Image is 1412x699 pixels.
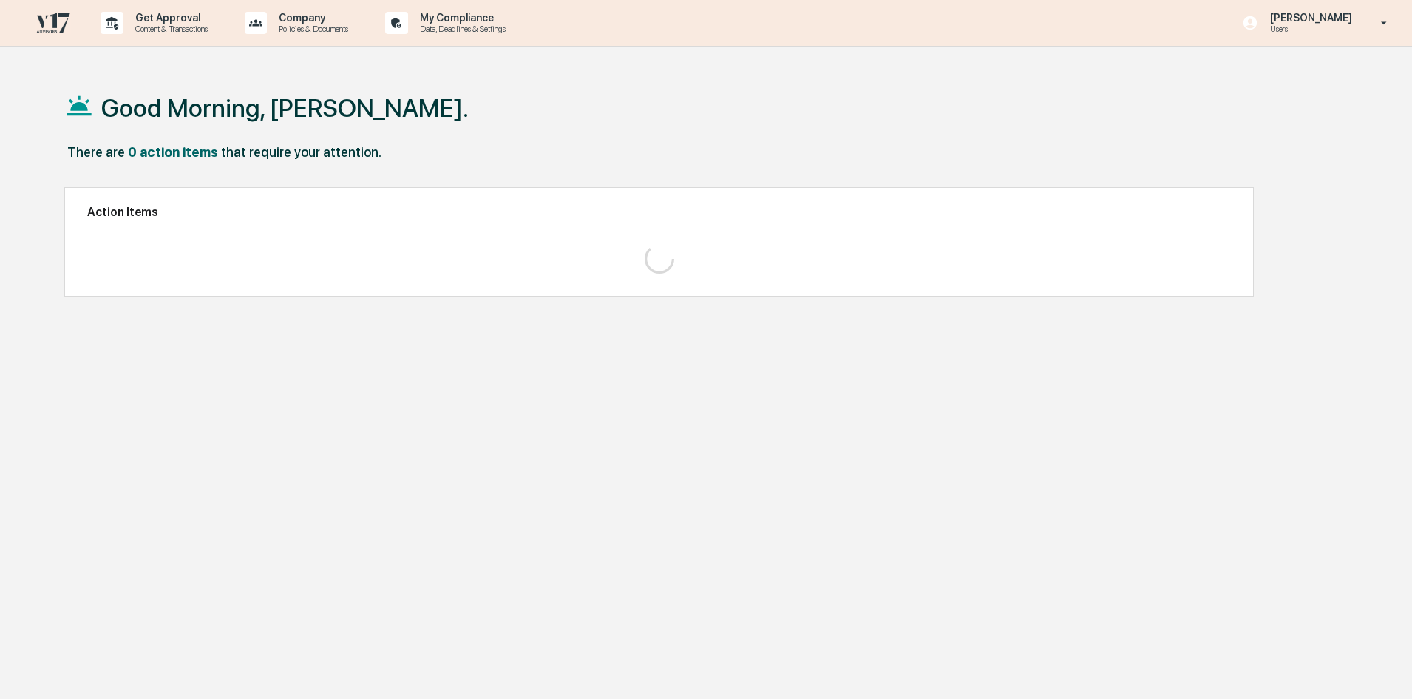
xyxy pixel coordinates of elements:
[221,144,381,160] div: that require your attention.
[267,24,356,34] p: Policies & Documents
[408,24,513,34] p: Data, Deadlines & Settings
[101,93,469,123] h1: Good Morning, [PERSON_NAME].
[1258,24,1360,34] p: Users
[267,12,356,24] p: Company
[1258,12,1360,24] p: [PERSON_NAME]
[128,144,218,160] div: 0 action items
[408,12,513,24] p: My Compliance
[87,205,1231,219] h2: Action Items
[123,24,215,34] p: Content & Transactions
[35,12,71,34] img: logo
[123,12,215,24] p: Get Approval
[67,144,125,160] div: There are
